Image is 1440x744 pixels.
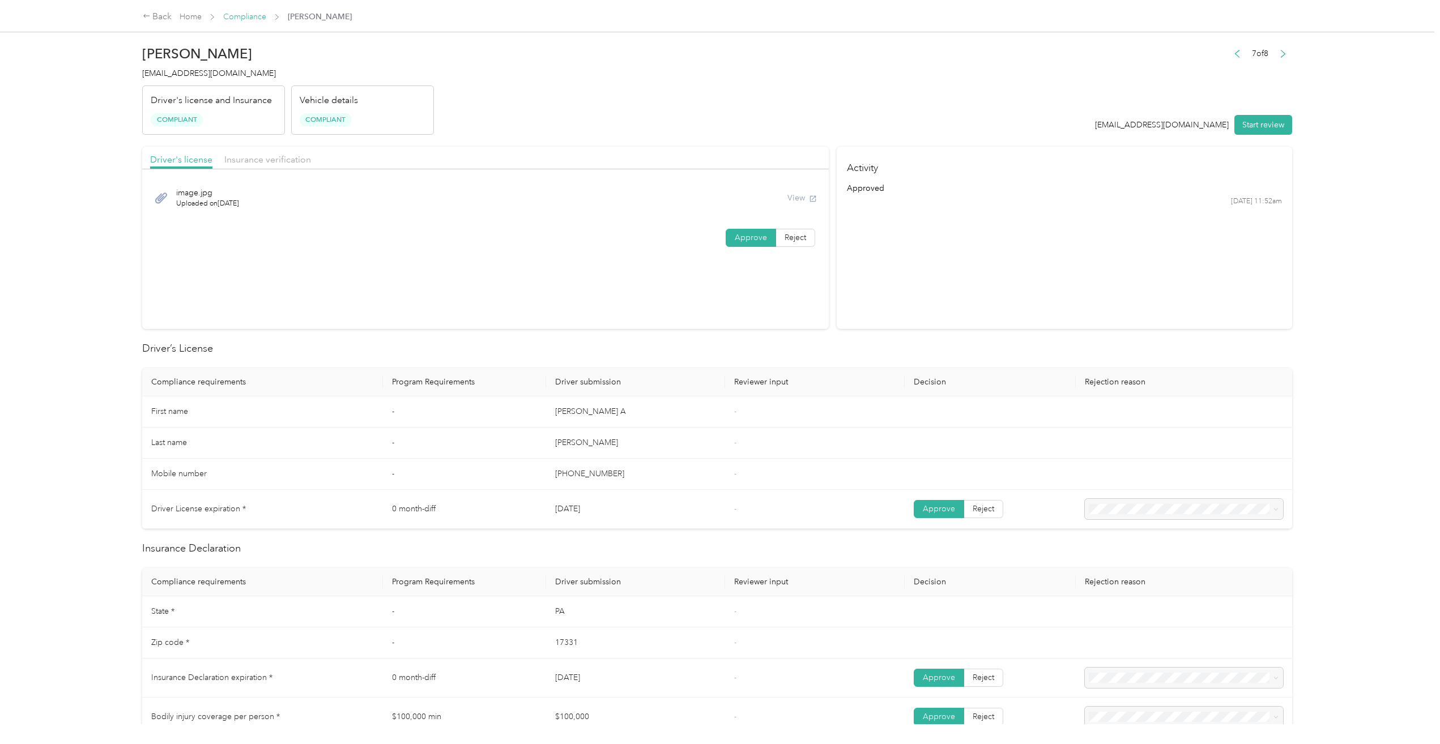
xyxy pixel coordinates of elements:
a: Compliance [223,12,266,22]
span: Driver's license [150,154,212,165]
span: [EMAIL_ADDRESS][DOMAIN_NAME] [142,69,276,78]
span: First name [151,407,188,416]
h4: Activity [837,147,1292,182]
span: image.jpg [176,187,239,199]
td: [PERSON_NAME] [546,427,726,459]
td: Mobile number [142,459,383,490]
th: Decision [905,568,1076,596]
td: - [383,396,546,427]
td: First name [142,396,383,427]
th: Rejection reason [1076,368,1292,396]
td: Driver License expiration * [142,490,383,529]
td: $100,000 min [383,698,546,737]
span: Reject [973,504,994,514]
span: Compliant [151,113,203,126]
span: Driver License expiration * [151,504,246,514]
h2: Driver’s License [142,341,1292,356]
span: - [734,438,736,447]
p: Vehicle details [300,94,358,108]
span: Bodily injury coverage per person * [151,712,280,721]
span: - [734,606,736,616]
time: [DATE] 11:52am [1231,196,1282,207]
td: [DATE] [546,490,726,529]
a: Home [180,12,202,22]
td: PA [546,596,726,627]
td: Zip code * [142,627,383,659]
th: Compliance requirements [142,568,383,596]
th: Program Requirements [383,568,546,596]
th: Rejection reason [1076,568,1292,596]
span: - [734,673,736,682]
span: Approve [735,233,767,242]
h2: Insurance Declaration [142,541,1292,556]
span: Approve [923,504,955,514]
p: Driver's license and Insurance [151,94,272,108]
td: - [383,427,546,459]
span: Last name [151,438,187,447]
div: Back [143,10,172,24]
div: [EMAIL_ADDRESS][DOMAIN_NAME] [1095,119,1229,131]
span: - [734,504,736,514]
span: [PERSON_NAME] [288,11,352,23]
span: Compliant [300,113,352,126]
span: Reject [785,233,806,242]
span: Reject [973,673,994,682]
span: Zip code * [151,638,189,647]
td: Last name [142,427,383,459]
span: - [734,469,736,478]
th: Program Requirements [383,368,546,396]
span: Approve [923,712,955,721]
button: Start review [1234,115,1292,135]
td: - [383,459,546,490]
td: 0 month-diff [383,490,546,529]
span: Approve [923,673,955,682]
td: [DATE] [546,659,726,698]
td: - [383,627,546,659]
span: - [734,407,736,416]
td: State * [142,596,383,627]
th: Driver submission [546,368,726,396]
span: - [734,712,736,721]
th: Reviewer input [725,368,905,396]
span: Insurance verification [224,154,311,165]
span: Mobile number [151,469,207,478]
span: - [734,638,736,647]
td: 0 month-diff [383,659,546,698]
td: [PHONE_NUMBER] [546,459,726,490]
th: Decision [905,368,1076,396]
h2: [PERSON_NAME] [142,46,434,62]
td: - [383,596,546,627]
span: Insurance Declaration expiration * [151,673,272,682]
td: [PERSON_NAME] A [546,396,726,427]
td: $100,000 [546,698,726,737]
div: approved [847,182,1283,194]
td: Bodily injury coverage per person * [142,698,383,737]
span: State * [151,606,174,616]
th: Driver submission [546,568,726,596]
span: Reject [973,712,994,721]
th: Compliance requirements [142,368,383,396]
span: Uploaded on [DATE] [176,199,239,209]
iframe: Everlance-gr Chat Button Frame [1377,681,1440,744]
td: Insurance Declaration expiration * [142,659,383,698]
td: 17331 [546,627,726,659]
span: 7 of 8 [1252,48,1268,59]
th: Reviewer input [725,568,905,596]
